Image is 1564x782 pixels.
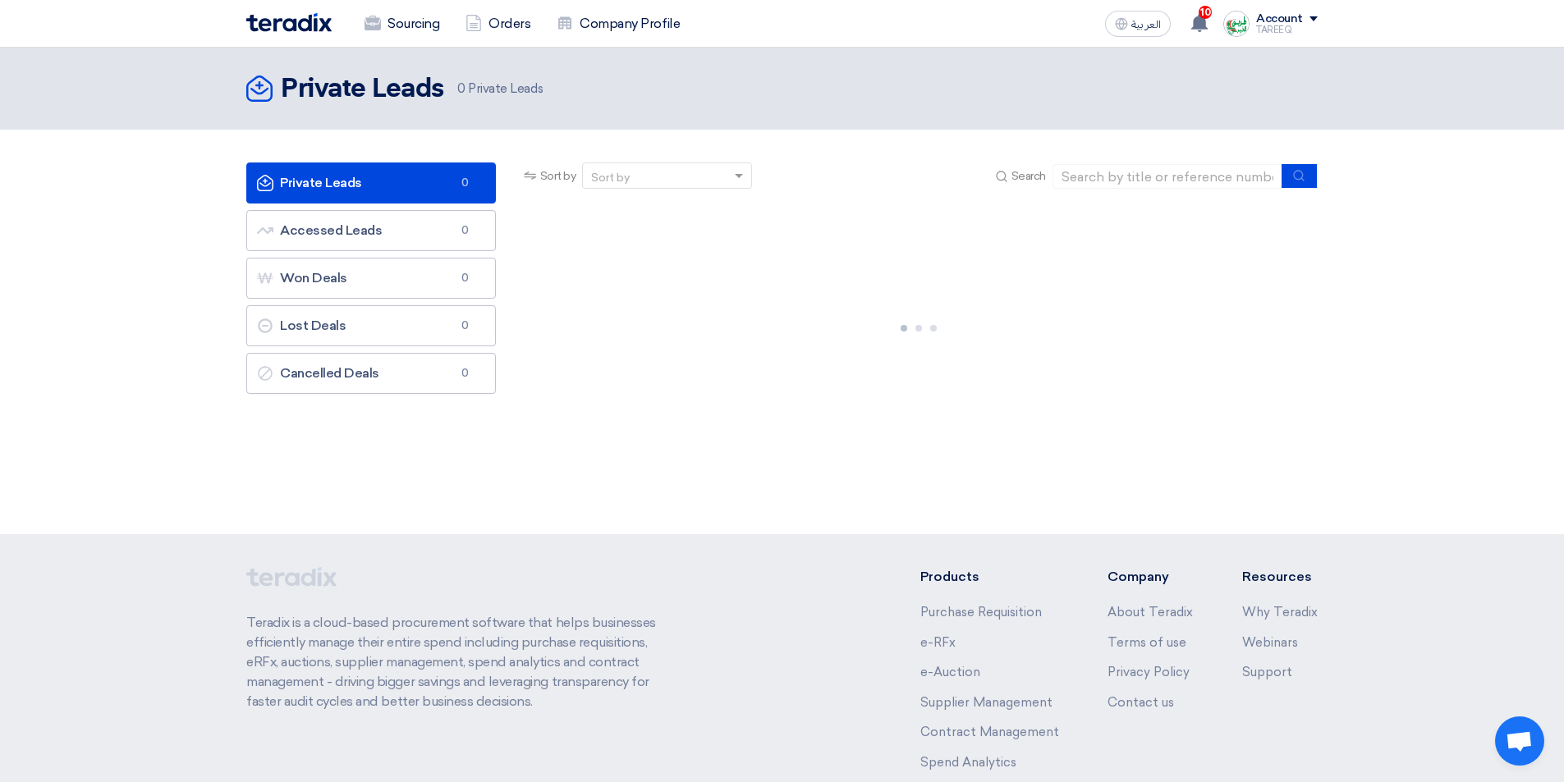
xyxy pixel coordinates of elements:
a: Lost Deals0 [246,305,496,346]
button: العربية [1105,11,1171,37]
span: 0 [456,222,475,239]
a: Contact us [1108,695,1174,710]
a: Support [1242,665,1292,679]
img: Screenshot___1727703618088.png [1223,11,1250,37]
span: Search [1011,167,1046,185]
a: Purchase Requisition [920,605,1042,620]
li: Resources [1242,567,1318,587]
span: Sort by [540,167,576,185]
div: Sort by [591,169,630,186]
div: Account [1256,12,1303,26]
img: Teradix logo [246,13,332,32]
a: Accessed Leads0 [246,210,496,251]
a: Webinars [1242,635,1298,650]
a: About Teradix [1108,605,1193,620]
a: Sourcing [351,6,452,42]
a: Spend Analytics [920,755,1016,770]
a: Company Profile [544,6,693,42]
a: Orders [452,6,544,42]
p: Teradix is a cloud-based procurement software that helps businesses efficiently manage their enti... [246,613,675,711]
span: Private Leads [457,80,543,98]
span: 10 [1199,6,1212,19]
span: 0 [456,175,475,191]
input: Search by title or reference number [1053,164,1282,189]
span: 0 [456,365,475,382]
h2: Private Leads [281,73,444,106]
li: Company [1108,567,1193,587]
div: Open chat [1495,716,1544,766]
a: Terms of use [1108,635,1186,650]
a: Cancelled Deals0 [246,353,496,394]
a: Supplier Management [920,695,1053,710]
a: e-RFx [920,635,956,650]
a: e-Auction [920,665,980,679]
a: Privacy Policy [1108,665,1190,679]
a: Private Leads0 [246,162,496,204]
span: العربية [1131,19,1161,30]
div: TAREEQ [1256,25,1318,34]
a: Contract Management [920,725,1059,739]
a: Why Teradix [1242,605,1318,620]
li: Products [920,567,1059,587]
span: 0 [456,270,475,286]
span: 0 [457,81,466,96]
span: 0 [456,318,475,334]
a: Won Deals0 [246,258,496,299]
